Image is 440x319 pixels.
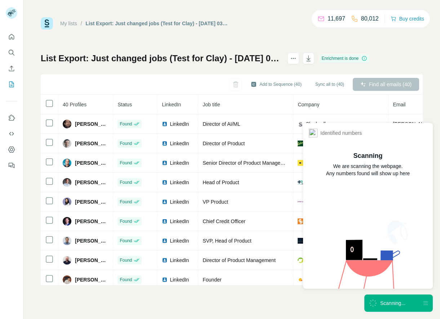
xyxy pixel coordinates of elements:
[86,20,229,27] div: List Export: Just changed jobs (Test for Clay) - [DATE] 03:20
[162,141,168,146] img: LinkedIn logo
[162,257,168,263] img: LinkedIn logo
[6,111,17,124] button: Use Surfe on LinkedIn
[170,159,189,167] span: LinkedIn
[60,21,77,26] a: My lists
[63,159,71,167] img: Avatar
[120,121,132,127] span: Found
[6,159,17,172] button: Feedback
[41,17,53,30] img: Surfe Logo
[6,78,17,91] button: My lists
[170,198,189,205] span: LinkedIn
[319,54,369,63] div: Enrichment is done
[162,238,168,244] img: LinkedIn logo
[361,14,379,23] p: 80,012
[170,237,189,244] span: LinkedIn
[203,121,240,127] span: Director of AI/ML
[75,198,108,205] span: [PERSON_NAME]
[170,179,189,186] span: LinkedIn
[298,180,303,185] img: company-logo
[120,179,132,186] span: Found
[120,218,132,225] span: Found
[162,121,168,127] img: LinkedIn logo
[203,102,220,107] span: Job title
[63,120,71,128] img: Avatar
[120,276,132,283] span: Found
[298,141,303,146] img: company-logo
[120,199,132,205] span: Found
[41,53,281,64] h1: List Export: Just changed jobs (Test for Clay) - [DATE] 03:20
[170,120,189,128] span: LinkedIn
[162,199,168,205] img: LinkedIn logo
[75,257,108,264] span: [PERSON_NAME]
[120,238,132,244] span: Found
[288,53,299,64] button: actions
[75,218,108,225] span: [PERSON_NAME]
[162,180,168,185] img: LinkedIn logo
[75,140,108,147] span: [PERSON_NAME]
[63,256,71,265] img: Avatar
[298,257,303,263] img: company-logo
[6,143,17,156] button: Dashboard
[298,201,303,202] img: company-logo
[6,127,17,140] button: Use Surfe API
[298,218,303,224] img: company-logo
[203,180,239,185] span: Head of Product
[306,120,330,128] span: Skydweller
[6,30,17,43] button: Quick start
[203,277,221,283] span: Founder
[63,236,71,245] img: Avatar
[63,178,71,187] img: Avatar
[298,277,303,283] img: company-logo
[120,160,132,166] span: Found
[117,102,132,107] span: Status
[6,62,17,75] button: Enrich CSV
[120,257,132,263] span: Found
[310,79,349,90] button: Sync all to (40)
[6,46,17,59] button: Search
[63,139,71,148] img: Avatar
[203,160,292,166] span: Senior Director of Product Management
[63,217,71,226] img: Avatar
[170,140,189,147] span: LinkedIn
[298,102,319,107] span: Company
[75,237,108,244] span: [PERSON_NAME]
[170,218,189,225] span: LinkedIn
[328,14,345,23] p: 11,697
[170,257,189,264] span: LinkedIn
[63,198,71,206] img: Avatar
[162,218,168,224] img: LinkedIn logo
[315,81,344,88] span: Sync all to (40)
[298,121,303,127] img: company-logo
[75,179,108,186] span: [PERSON_NAME]
[162,277,168,283] img: LinkedIn logo
[75,276,108,283] span: [PERSON_NAME]
[298,238,303,244] img: company-logo
[203,218,245,224] span: Chief Credit Officer
[162,102,181,107] span: LinkedIn
[246,79,307,90] button: Add to Sequence (40)
[63,102,86,107] span: 40 Profiles
[391,14,424,24] button: Buy credits
[63,275,71,284] img: Avatar
[298,160,303,166] img: company-logo
[120,140,132,147] span: Found
[203,238,251,244] span: SVP, Head of Product
[203,199,228,205] span: VP Product
[81,20,82,27] li: /
[393,102,405,107] span: Email
[170,276,189,283] span: LinkedIn
[162,160,168,166] img: LinkedIn logo
[203,257,275,263] span: Director of Product Management
[75,159,108,167] span: [PERSON_NAME]
[203,141,245,146] span: Director of Product
[75,120,108,128] span: [PERSON_NAME]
